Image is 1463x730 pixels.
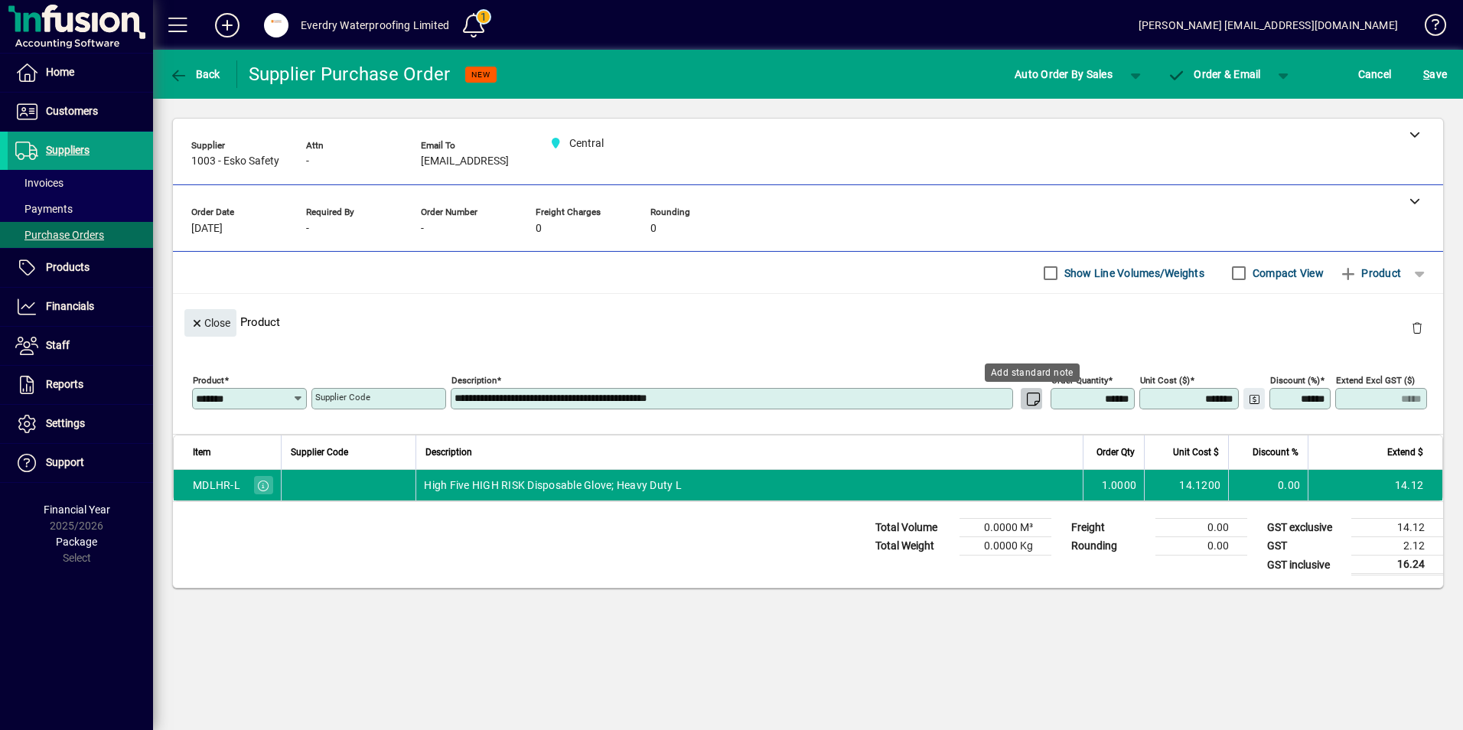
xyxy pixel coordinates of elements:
span: Cancel [1358,62,1392,86]
span: Order Qty [1096,444,1135,461]
td: 16.24 [1351,556,1443,575]
span: Close [191,311,230,336]
button: Profile [252,11,301,39]
span: Home [46,66,74,78]
span: Discount % [1253,444,1298,461]
td: 2.12 [1351,537,1443,556]
span: Description [425,444,472,461]
div: Product [173,294,1443,350]
td: Freight [1064,519,1155,537]
td: GST inclusive [1259,556,1351,575]
mat-label: Description [451,375,497,386]
mat-label: Product [193,375,224,386]
a: Payments [8,196,153,222]
span: - [306,155,309,168]
button: Auto Order By Sales [1007,60,1120,88]
app-page-header-button: Back [153,60,237,88]
a: Purchase Orders [8,222,153,248]
button: Back [165,60,224,88]
span: Support [46,456,84,468]
span: Suppliers [46,144,90,156]
button: Delete [1399,309,1435,346]
button: Close [184,309,236,337]
span: Extend $ [1387,444,1423,461]
mat-label: Discount (%) [1270,375,1320,386]
td: Total Volume [868,519,960,537]
span: Order & Email [1168,68,1261,80]
span: Products [46,261,90,273]
span: Back [169,68,220,80]
a: Home [8,54,153,92]
a: Reports [8,366,153,404]
span: Staff [46,339,70,351]
label: Show Line Volumes/Weights [1061,266,1204,281]
a: Financials [8,288,153,326]
span: S [1423,68,1429,80]
td: Rounding [1064,537,1155,556]
app-page-header-button: Delete [1399,321,1435,334]
button: Change Price Levels [1243,388,1265,409]
span: High Five HIGH RISK Disposable Glove; Heavy Duty L [424,477,682,493]
div: Supplier Purchase Order [249,62,451,86]
button: Order & Email [1160,60,1269,88]
span: Financial Year [44,504,110,516]
td: 0.0000 Kg [960,537,1051,556]
td: 0.00 [1228,470,1308,500]
td: 0.00 [1155,519,1247,537]
td: Total Weight [868,537,960,556]
span: ave [1423,62,1447,86]
span: 0 [536,223,542,235]
td: 14.12 [1308,470,1442,500]
span: Supplier Code [291,444,348,461]
span: Invoices [15,177,64,189]
span: NEW [471,70,490,80]
span: Product [1339,261,1401,285]
span: Package [56,536,97,548]
span: Item [193,444,211,461]
label: Compact View [1250,266,1324,281]
td: 14.1200 [1144,470,1228,500]
a: Support [8,444,153,482]
span: Financials [46,300,94,312]
span: Settings [46,417,85,429]
td: 0.00 [1155,537,1247,556]
div: [PERSON_NAME] [EMAIL_ADDRESS][DOMAIN_NAME] [1139,13,1398,37]
mat-label: Unit Cost ($) [1140,375,1190,386]
a: Staff [8,327,153,365]
span: Purchase Orders [15,229,104,241]
span: Reports [46,378,83,390]
span: - [306,223,309,235]
a: Settings [8,405,153,443]
a: Products [8,249,153,287]
button: Product [1331,259,1409,287]
button: Save [1419,60,1451,88]
td: GST exclusive [1259,519,1351,537]
td: 0.0000 M³ [960,519,1051,537]
td: 1.0000 [1083,470,1144,500]
span: 1003 - Esko Safety [191,155,279,168]
span: [EMAIL_ADDRESS] [421,155,509,168]
a: Customers [8,93,153,131]
span: [DATE] [191,223,223,235]
button: Add [203,11,252,39]
a: Knowledge Base [1413,3,1444,53]
mat-label: Extend excl GST ($) [1336,375,1415,386]
div: MDLHR-L [193,477,240,493]
span: 0 [650,223,657,235]
button: Cancel [1354,60,1396,88]
div: Add standard note [985,363,1080,382]
div: Everdry Waterproofing Limited [301,13,449,37]
app-page-header-button: Close [181,315,240,329]
span: Payments [15,203,73,215]
span: Auto Order By Sales [1015,62,1113,86]
span: Unit Cost $ [1173,444,1219,461]
td: GST [1259,537,1351,556]
mat-label: Supplier Code [315,392,370,402]
span: - [421,223,424,235]
td: 14.12 [1351,519,1443,537]
span: Customers [46,105,98,117]
a: Invoices [8,170,153,196]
